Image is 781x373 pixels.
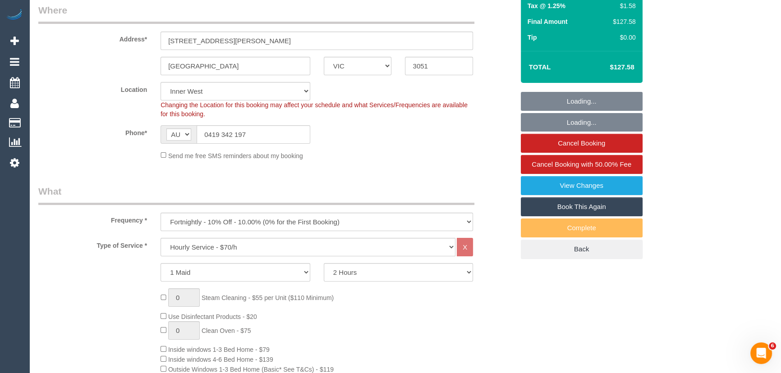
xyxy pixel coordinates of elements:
span: Changing the Location for this booking may affect your schedule and what Services/Frequencies are... [161,101,468,118]
a: View Changes [521,176,643,195]
label: Address* [32,32,154,44]
input: Phone* [197,125,310,144]
a: Cancel Booking with 50.00% Fee [521,155,643,174]
strong: Total [529,63,551,71]
a: Book This Again [521,197,643,216]
label: Tax @ 1.25% [528,1,565,10]
label: Tip [528,33,537,42]
span: Use Disinfectant Products - $20 [168,313,257,320]
div: $127.58 [609,17,635,26]
span: Cancel Booking with 50.00% Fee [532,160,631,168]
span: 6 [769,342,776,350]
label: Type of Service * [32,238,154,250]
label: Location [32,82,154,94]
input: Post Code* [405,57,473,75]
div: $0.00 [609,33,635,42]
span: Steam Cleaning - $55 per Unit ($110 Minimum) [202,294,334,301]
label: Phone* [32,125,154,137]
label: Final Amount [528,17,568,26]
a: Cancel Booking [521,134,643,153]
span: Send me free SMS reminders about my booking [168,152,303,159]
input: Suburb* [161,57,310,75]
a: Back [521,240,643,259]
label: Frequency * [32,213,154,225]
img: Automaid Logo [5,9,23,22]
div: $1.58 [609,1,635,10]
span: Clean Oven - $75 [202,327,251,334]
legend: Where [38,4,474,24]
legend: What [38,185,474,205]
span: Outside Windows 1-3 Bed Home (Basic* See T&Cs) - $119 [168,366,334,373]
h4: $127.58 [583,64,634,71]
span: Inside windows 1-3 Bed Home - $79 [168,346,270,353]
iframe: Intercom live chat [750,342,772,364]
span: Inside windows 4-6 Bed Home - $139 [168,356,273,363]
